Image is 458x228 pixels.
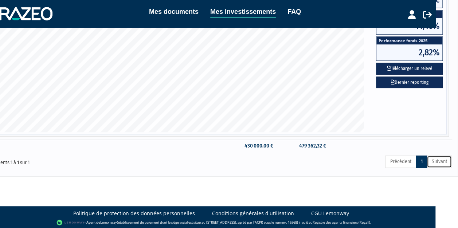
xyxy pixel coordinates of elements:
td: 479 362,32 € [277,139,329,152]
a: Politique de protection des données personnelles [73,210,195,217]
a: Mes investissements [210,7,276,18]
a: Lemonway [100,220,117,224]
a: Suivant [427,156,452,168]
a: Précédent [385,156,416,168]
a: Conditions générales d'utilisation [212,210,294,217]
img: logo-lemonway.png [56,219,85,226]
a: 1 [416,156,427,168]
button: Télécharger un relevé [376,63,443,75]
a: FAQ [287,7,301,17]
td: 430 000,00 € [220,139,277,152]
a: Mes documents [149,7,199,17]
a: CGU Lemonway [311,210,349,217]
a: Registre des agents financiers (Regafi) [313,220,370,224]
a: Dernier reporting [376,76,443,89]
span: 2,82% [376,44,442,60]
span: Performance fonds 2025 [376,37,442,44]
